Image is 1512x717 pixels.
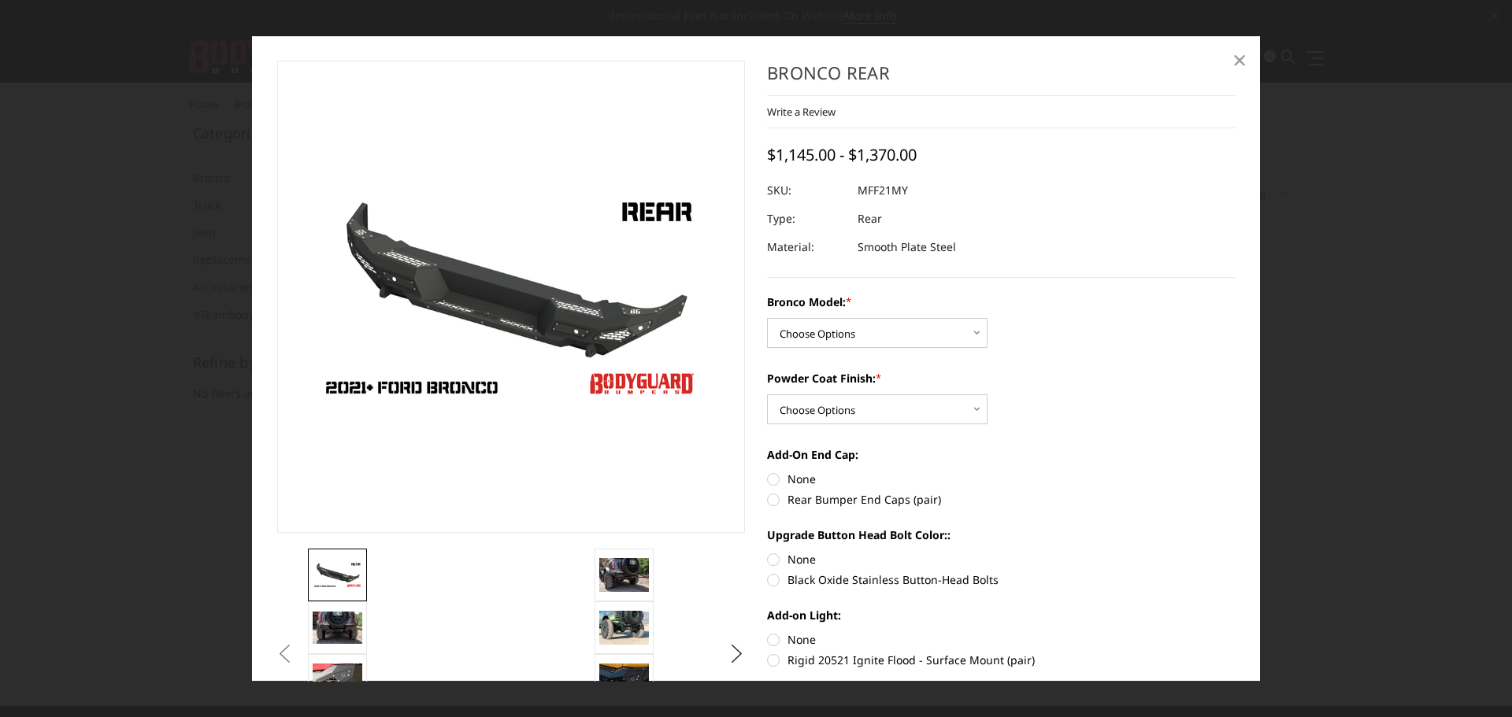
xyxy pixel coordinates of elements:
dd: MFF21MY [858,176,908,205]
img: Shown with optional bolt-on end caps [599,559,649,592]
span: $1,145.00 - $1,370.00 [767,144,917,165]
label: Bronco Model: [767,294,1236,310]
label: None [767,471,1236,487]
label: Powder Coat Finish: [767,370,1236,386]
a: Write a Review [767,105,836,119]
label: Add-On End Cap: [767,446,1236,463]
img: Bronco Rear [313,561,362,589]
img: Accepts 1 pair of Rigid Ignite Series LED lights [313,664,362,697]
img: Bronco Rear [599,612,649,645]
a: Bronco Rear [277,61,746,533]
label: Upgrade Button Head Bolt Color:: [767,527,1236,543]
dd: Rear [858,205,882,233]
label: None [767,551,1236,567]
label: Rigid 20521 Ignite Flood - Surface Mount (pair) [767,652,1236,668]
button: Next [725,642,749,666]
label: None [767,631,1236,648]
img: Bronco Rear [599,664,649,697]
dt: SKU: [767,176,846,205]
label: Add-on Light: [767,607,1236,623]
label: Rear Bumper End Caps (pair) [767,491,1236,508]
dd: Smooth Plate Steel [858,233,956,261]
dt: Type: [767,205,846,233]
img: Shown with optional bolt-on end caps [313,612,362,644]
span: × [1232,43,1247,76]
label: Black Oxide Stainless Button-Head Bolts [767,571,1236,588]
h1: Bronco Rear [767,61,1236,96]
dt: Material: [767,233,846,261]
a: Close [1227,47,1252,72]
button: Previous [273,642,297,666]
